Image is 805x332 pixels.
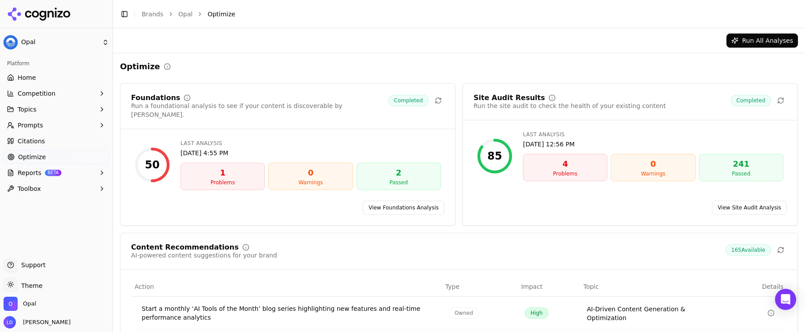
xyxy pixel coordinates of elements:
[19,318,71,326] span: [PERSON_NAME]
[178,10,192,19] a: Opal
[181,149,441,157] div: [DATE] 4:55 PM
[4,316,71,328] button: Open user button
[142,11,163,18] a: Brands
[521,282,542,291] span: Impact
[587,305,725,322] a: AI-Driven Content Generation & Optimization
[523,131,783,138] div: Last Analysis
[583,282,599,291] span: Topic
[21,38,98,46] span: Opal
[272,167,349,179] div: 0
[388,95,429,106] span: Completed
[523,140,783,149] div: [DATE] 12:56 PM
[615,170,691,177] div: Warnings
[712,201,787,215] a: View Site Audit Analysis
[4,102,109,116] button: Topics
[4,297,36,311] button: Open organization switcher
[142,10,780,19] nav: breadcrumb
[131,277,442,297] th: Action
[18,282,42,289] span: Theme
[184,167,261,179] div: 1
[142,304,435,322] div: Start a monthly ‘AI Tools of the Month’ blog series highlighting new features and real-time perfo...
[474,101,666,110] div: Run the site audit to check the health of your existing content
[732,277,787,297] th: Details
[18,153,46,161] span: Optimize
[4,56,109,71] div: Platform
[726,244,771,256] span: 165 Available
[731,95,771,106] span: Completed
[4,297,18,311] img: Opal
[703,158,779,170] div: 241
[18,137,45,145] span: Citations
[442,277,518,297] th: Type
[361,167,437,179] div: 2
[18,121,43,130] span: Prompts
[527,170,603,177] div: Problems
[18,89,56,98] span: Competition
[181,140,441,147] div: Last Analysis
[474,94,545,101] div: Site Audit Results
[4,35,18,49] img: Opal
[361,179,437,186] div: Passed
[445,282,459,291] span: Type
[145,158,159,172] div: 50
[18,184,41,193] span: Toolbox
[4,118,109,132] button: Prompts
[449,307,479,319] span: Owned
[735,282,783,291] span: Details
[120,60,160,73] h2: Optimize
[131,101,388,119] div: Run a foundational analysis to see if your content is discoverable by [PERSON_NAME].
[518,277,580,297] th: Impact
[527,158,603,170] div: 4
[580,277,732,297] th: Topic
[18,105,37,114] span: Topics
[487,149,502,163] div: 85
[726,34,798,48] button: Run All Analyses
[45,170,61,176] span: BETA
[131,251,277,260] div: AI-powered content suggestions for your brand
[18,261,45,269] span: Support
[4,71,109,85] a: Home
[4,316,16,328] img: Lee Dussinger
[18,73,36,82] span: Home
[131,94,180,101] div: Foundations
[135,282,154,291] span: Action
[23,300,36,308] span: Opal
[131,244,239,251] div: Content Recommendations
[525,307,549,319] span: High
[363,201,444,215] a: View Foundations Analysis
[18,168,41,177] span: Reports
[4,166,109,180] button: ReportsBETA
[703,170,779,177] div: Passed
[775,289,796,310] div: Open Intercom Messenger
[4,150,109,164] a: Optimize
[4,134,109,148] a: Citations
[272,179,349,186] div: Warnings
[207,10,235,19] span: Optimize
[4,86,109,101] button: Competition
[184,179,261,186] div: Problems
[615,158,691,170] div: 0
[4,182,109,196] button: Toolbox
